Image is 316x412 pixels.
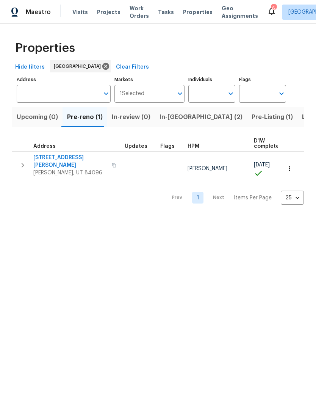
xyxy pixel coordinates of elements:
span: Address [33,144,56,149]
a: Goto page 1 [192,192,203,204]
span: [STREET_ADDRESS][PERSON_NAME] [33,154,107,169]
span: In-[GEOGRAPHIC_DATA] (2) [160,112,242,122]
span: Upcoming (0) [17,112,58,122]
span: Updates [125,144,147,149]
p: Items Per Page [234,194,272,202]
span: In-review (0) [112,112,150,122]
div: [GEOGRAPHIC_DATA] [50,60,111,72]
span: Pre-reno (1) [67,112,103,122]
span: HPM [188,144,199,149]
button: Open [276,88,287,99]
span: D1W complete [254,138,279,149]
button: Hide filters [12,60,48,74]
button: Open [175,88,185,99]
span: 1 Selected [120,91,144,97]
div: 6 [271,5,276,12]
span: Geo Assignments [222,5,258,20]
span: Properties [15,44,75,52]
span: Pre-Listing (1) [252,112,293,122]
label: Flags [239,77,286,82]
span: Projects [97,8,120,16]
label: Markets [114,77,185,82]
span: Work Orders [130,5,149,20]
span: Properties [183,8,213,16]
span: Tasks [158,9,174,15]
span: [DATE] [254,162,270,168]
span: Hide filters [15,63,45,72]
label: Address [17,77,111,82]
span: Maestro [26,8,51,16]
nav: Pagination Navigation [165,191,304,205]
button: Open [225,88,236,99]
span: [PERSON_NAME], UT 84096 [33,169,107,177]
div: 25 [281,188,304,208]
label: Individuals [188,77,235,82]
span: [PERSON_NAME] [188,166,227,171]
button: Open [101,88,111,99]
span: Visits [72,8,88,16]
span: [GEOGRAPHIC_DATA] [54,63,104,70]
span: Clear Filters [116,63,149,72]
button: Clear Filters [113,60,152,74]
span: Flags [160,144,175,149]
